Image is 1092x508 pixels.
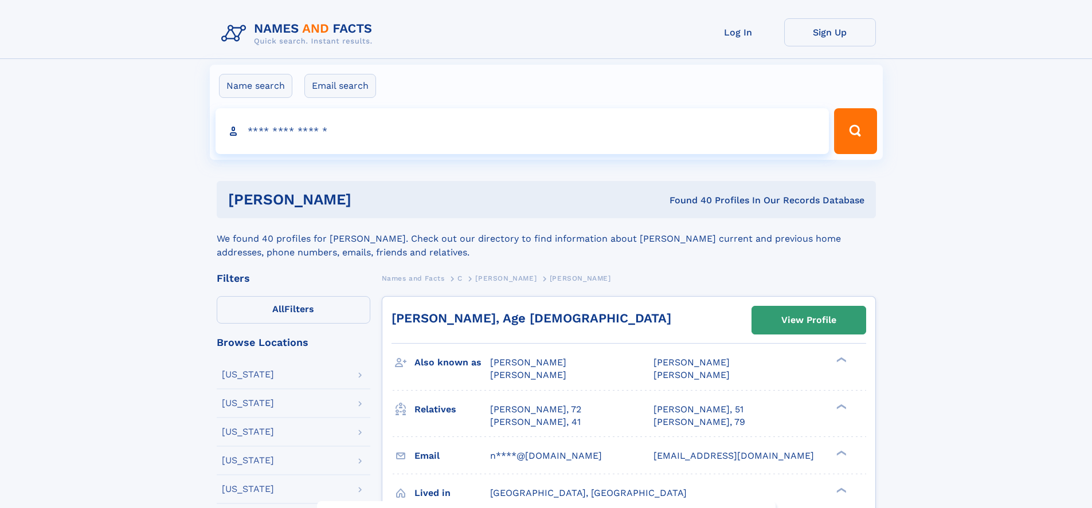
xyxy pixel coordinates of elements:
div: We found 40 profiles for [PERSON_NAME]. Check out our directory to find information about [PERSON... [217,218,876,259]
a: Log In [692,18,784,46]
button: Search Button [834,108,876,154]
div: Found 40 Profiles In Our Records Database [510,194,864,207]
div: ❯ [833,403,847,410]
a: Names and Facts [382,271,445,285]
span: [GEOGRAPHIC_DATA], [GEOGRAPHIC_DATA] [490,487,687,498]
span: [PERSON_NAME] [475,274,537,282]
a: [PERSON_NAME], 41 [490,416,581,428]
h3: Relatives [414,400,490,419]
div: View Profile [781,307,836,333]
div: [US_STATE] [222,370,274,379]
div: [US_STATE] [222,485,274,494]
span: C [457,274,463,282]
h3: Email [414,446,490,466]
span: [PERSON_NAME] [490,357,566,368]
label: Name search [219,74,292,98]
h3: Lived in [414,483,490,503]
a: C [457,271,463,285]
div: ❯ [833,356,847,364]
div: ❯ [833,449,847,456]
div: ❯ [833,486,847,494]
div: [US_STATE] [222,399,274,408]
input: search input [216,108,829,154]
a: [PERSON_NAME], 51 [653,403,743,416]
h1: [PERSON_NAME] [228,192,511,207]
span: [PERSON_NAME] [550,274,611,282]
span: [EMAIL_ADDRESS][DOMAIN_NAME] [653,450,814,461]
div: Browse Locations [217,337,370,348]
span: All [272,304,284,314]
div: [US_STATE] [222,427,274,436]
span: [PERSON_NAME] [653,357,730,368]
span: [PERSON_NAME] [490,369,566,380]
h3: Also known as [414,353,490,372]
label: Email search [304,74,376,98]
a: [PERSON_NAME], Age [DEMOGRAPHIC_DATA] [392,311,671,325]
label: Filters [217,296,370,324]
a: Sign Up [784,18,876,46]
img: Logo Names and Facts [217,18,382,49]
div: [US_STATE] [222,456,274,465]
a: [PERSON_NAME], 72 [490,403,581,416]
a: View Profile [752,306,866,334]
a: [PERSON_NAME], 79 [653,416,745,428]
a: [PERSON_NAME] [475,271,537,285]
div: Filters [217,273,370,283]
span: [PERSON_NAME] [653,369,730,380]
